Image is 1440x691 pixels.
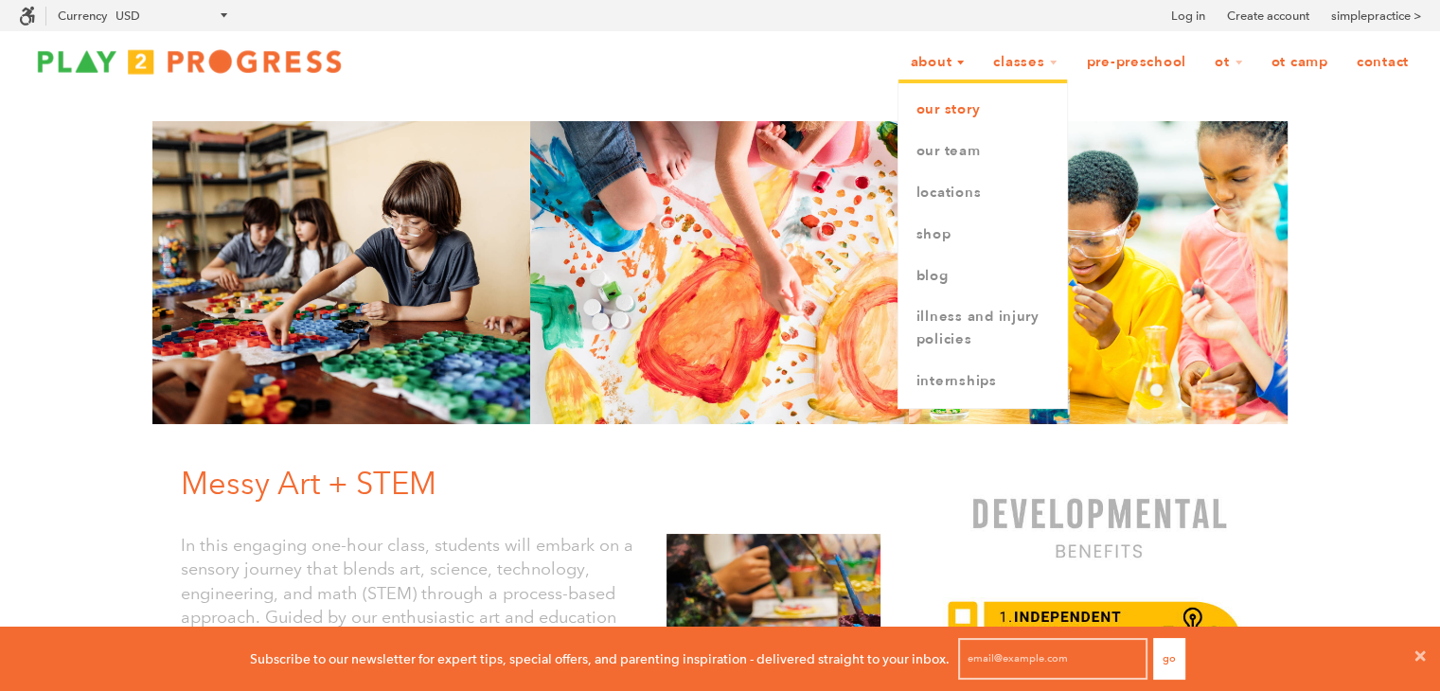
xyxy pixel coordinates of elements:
[981,44,1070,80] a: Classes
[898,131,1067,172] a: Our Team
[898,89,1067,131] a: Our Story
[1331,7,1421,26] a: simplepractice >
[19,43,360,80] img: Play2Progress logo
[1202,44,1255,80] a: OT
[898,172,1067,214] a: Locations
[898,296,1067,361] a: Illness and Injury Policies
[58,9,107,23] label: Currency
[898,44,977,80] a: About
[958,638,1147,680] input: email@example.com
[1153,638,1185,680] button: Go
[181,462,896,505] h1: Messy Art + STEM
[1074,44,1199,80] a: Pre-Preschool
[1227,7,1309,26] a: Create account
[1171,7,1205,26] a: Log in
[898,361,1067,402] a: Internships
[250,648,950,669] p: Subscribe to our newsletter for expert tips, special offers, and parenting inspiration - delivere...
[1259,44,1341,80] a: OT Camp
[898,256,1067,297] a: Blog
[898,214,1067,256] a: Shop
[1344,44,1421,80] a: Contact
